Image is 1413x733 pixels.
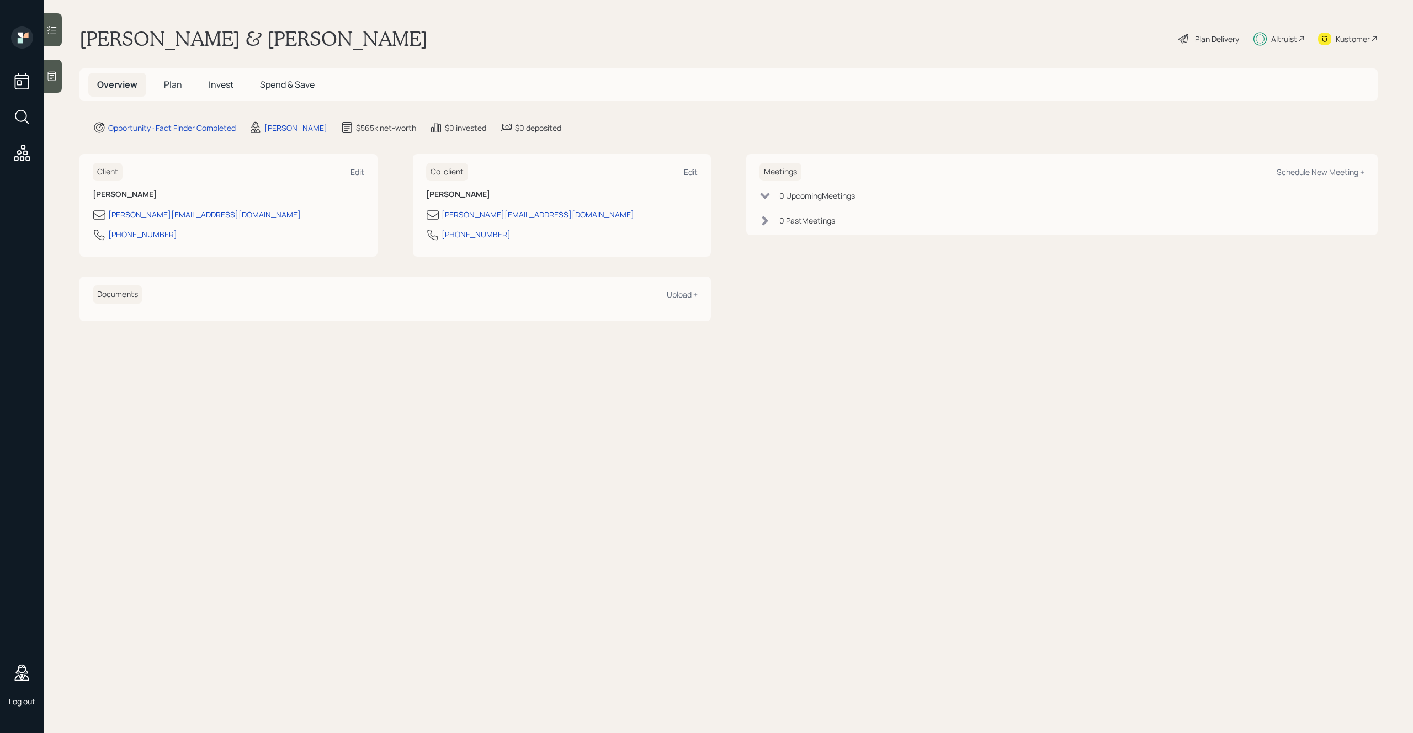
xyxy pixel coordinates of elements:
div: Schedule New Meeting + [1277,167,1364,177]
div: Edit [684,167,698,177]
div: Opportunity · Fact Finder Completed [108,122,236,134]
div: $0 invested [445,122,486,134]
div: Upload + [667,289,698,300]
div: 0 Upcoming Meeting s [779,190,855,201]
h6: [PERSON_NAME] [93,190,364,199]
h6: Meetings [759,163,801,181]
span: Spend & Save [260,78,315,91]
h6: Client [93,163,123,181]
h6: [PERSON_NAME] [426,190,698,199]
span: Plan [164,78,182,91]
div: Log out [9,696,35,707]
div: [PHONE_NUMBER] [108,229,177,240]
div: 0 Past Meeting s [779,215,835,226]
div: $0 deposited [515,122,561,134]
div: Plan Delivery [1195,33,1239,45]
span: Invest [209,78,233,91]
div: $565k net-worth [356,122,416,134]
span: Overview [97,78,137,91]
div: Edit [350,167,364,177]
div: [PERSON_NAME][EMAIL_ADDRESS][DOMAIN_NAME] [442,209,634,220]
div: [PHONE_NUMBER] [442,229,511,240]
div: Kustomer [1336,33,1370,45]
div: [PERSON_NAME][EMAIL_ADDRESS][DOMAIN_NAME] [108,209,301,220]
div: Altruist [1271,33,1297,45]
h1: [PERSON_NAME] & [PERSON_NAME] [79,26,428,51]
h6: Documents [93,285,142,304]
div: [PERSON_NAME] [264,122,327,134]
h6: Co-client [426,163,468,181]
